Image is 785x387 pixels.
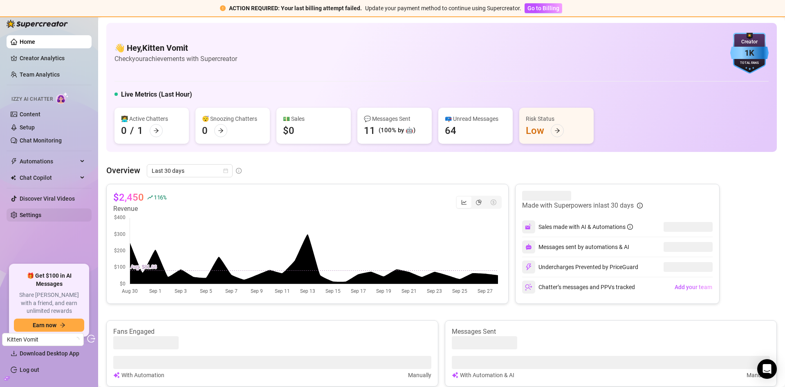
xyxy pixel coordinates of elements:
div: 0 [121,124,127,137]
span: line-chart [461,199,467,205]
span: Download Desktop App [20,350,79,357]
span: build [4,376,10,381]
span: Go to Billing [527,5,559,11]
span: Izzy AI Chatter [11,95,53,103]
a: Go to Billing [525,5,562,11]
strong: ACTION REQUIRED: Your last billing attempt failed. [229,5,362,11]
div: 11 [364,124,375,137]
img: svg%3e [525,263,532,271]
span: rise [147,195,153,200]
span: arrow-right [554,128,560,134]
div: 📪 Unread Messages [445,114,506,123]
img: svg%3e [525,283,532,291]
span: Automations [20,155,78,168]
span: arrow-right [153,128,159,134]
div: 💬 Messages Sent [364,114,425,123]
article: Manually [408,371,431,380]
a: Home [20,38,35,45]
span: loading [74,336,80,343]
div: Risk Status [526,114,587,123]
img: svg%3e [525,223,532,231]
article: Fans Engaged [113,327,431,336]
img: svg%3e [525,244,532,250]
span: thunderbolt [11,158,17,165]
div: 💵 Sales [283,114,344,123]
span: exclamation-circle [220,5,226,11]
div: Total Fans [730,61,769,66]
span: info-circle [236,168,242,174]
img: AI Chatter [56,92,69,104]
a: Setup [20,124,35,131]
article: With Automation & AI [460,371,514,380]
span: Update your payment method to continue using Supercreator. [365,5,521,11]
button: Earn nowarrow-right [14,319,84,332]
span: 🎁 Get $100 in AI Messages [14,272,84,288]
div: Chatter’s messages and PPVs tracked [522,281,635,294]
div: 1 [137,124,143,137]
div: Messages sent by automations & AI [522,240,629,253]
article: Overview [106,164,140,177]
div: 😴 Snoozing Chatters [202,114,263,123]
a: Log out [20,367,39,373]
span: pie-chart [476,199,482,205]
span: Add your team [675,284,712,290]
article: Messages Sent [452,327,770,336]
span: download [11,350,17,357]
article: Revenue [113,204,166,214]
span: Earn now [33,322,56,328]
h5: Live Metrics (Last Hour) [121,90,192,100]
span: Kitten Vomit [7,333,79,346]
span: 116 % [154,193,166,201]
div: Creator [730,38,769,46]
div: Undercharges Prevented by PriceGuard [522,260,638,274]
img: Chat Copilot [11,175,16,181]
div: 0 [202,124,208,137]
span: Last 30 days [152,165,228,177]
span: info-circle [627,224,633,230]
article: $2,450 [113,191,144,204]
div: 64 [445,124,456,137]
span: calendar [223,168,228,173]
span: Chat Copilot [20,171,78,184]
span: logout [87,335,95,343]
a: Team Analytics [20,71,60,78]
h4: 👋 Hey, Kitten Vomit [114,42,237,54]
a: Creator Analytics [20,52,85,65]
div: $0 [283,124,294,137]
img: blue-badge-DgoSNQY1.svg [730,33,769,74]
img: logo-BBDzfeDw.svg [7,20,68,28]
button: Go to Billing [525,3,562,13]
div: segmented control [456,196,502,209]
div: 1K [730,47,769,59]
article: Check your achievements with Supercreator [114,54,237,64]
article: With Automation [121,371,164,380]
article: Manually [747,371,770,380]
span: Share [PERSON_NAME] with a friend, and earn unlimited rewards [14,291,84,315]
img: svg%3e [452,371,458,380]
button: Add your team [674,281,713,294]
a: Settings [20,212,41,218]
div: (100% by 🤖) [379,126,415,136]
a: Chat Monitoring [20,137,62,144]
div: Open Intercom Messenger [757,359,777,379]
a: Discover Viral Videos [20,195,75,202]
article: Made with Superpowers in last 30 days [522,201,634,210]
div: Sales made with AI & Automations [538,222,633,231]
span: dollar-circle [491,199,496,205]
span: info-circle [637,203,643,208]
span: arrow-right [60,322,65,328]
a: Content [20,111,40,118]
div: 👩‍💻 Active Chatters [121,114,182,123]
img: svg%3e [113,371,120,380]
span: arrow-right [218,128,224,134]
